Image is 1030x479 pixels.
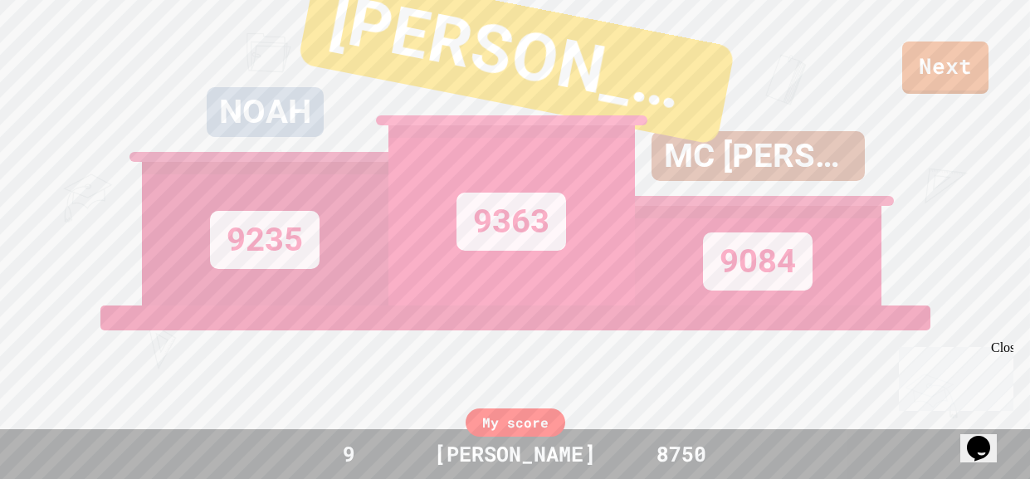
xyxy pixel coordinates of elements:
a: Next [902,42,989,94]
div: 9084 [703,232,813,291]
div: NOAH [207,87,324,137]
div: Chat with us now!Close [7,7,115,105]
div: 8750 [619,438,744,470]
iframe: chat widget [892,340,1013,411]
div: 9235 [210,211,320,269]
iframe: chat widget [960,413,1013,462]
div: My score [466,408,565,437]
div: 9 [287,438,412,470]
div: [PERSON_NAME] [417,438,613,470]
div: 9363 [456,193,566,251]
div: MC [PERSON_NAME] [652,131,865,181]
